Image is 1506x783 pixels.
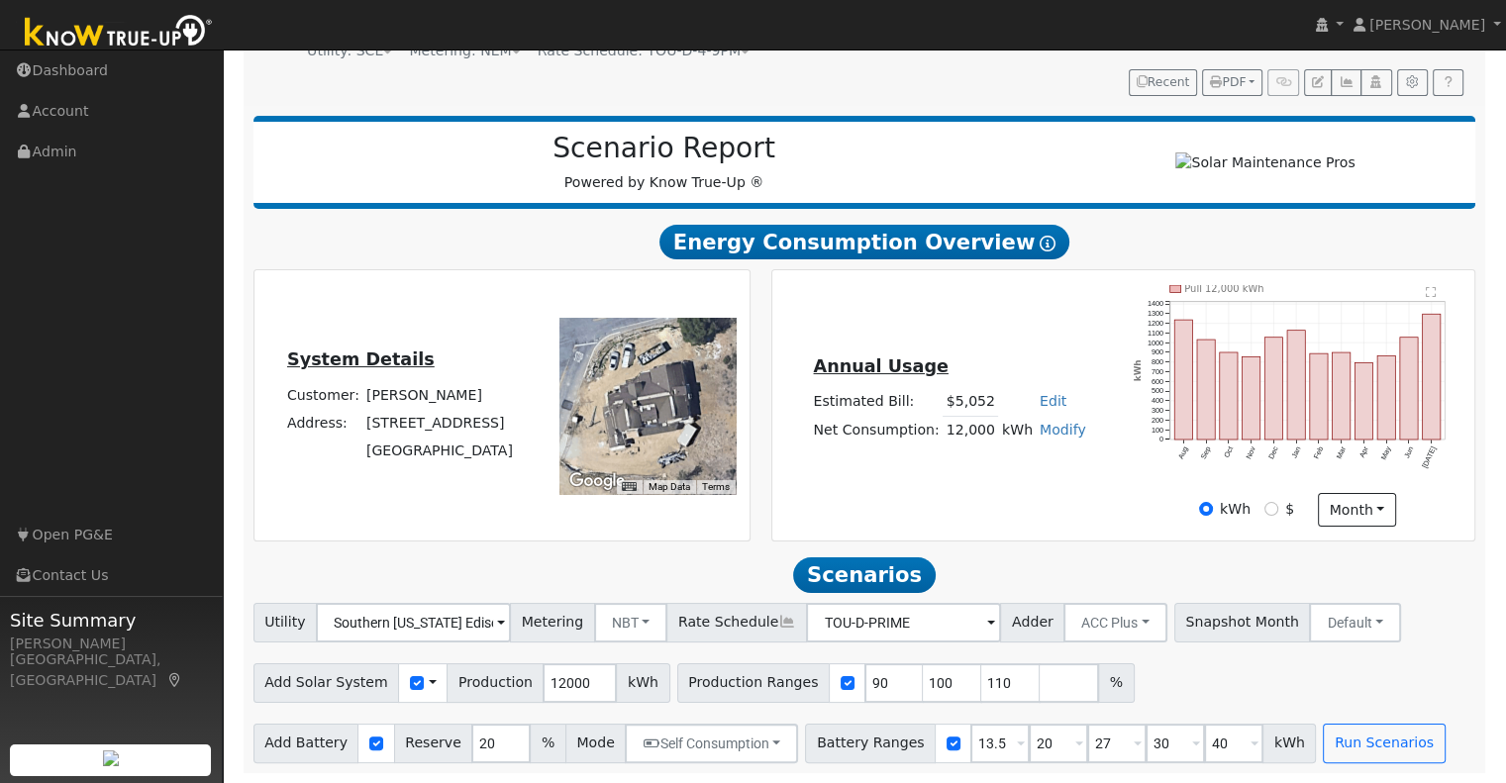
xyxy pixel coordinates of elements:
img: retrieve [103,750,119,766]
span: Rate Schedule [666,603,807,642]
span: Snapshot Month [1174,603,1311,642]
img: Know True-Up [15,11,223,55]
button: Multi-Series Graph [1331,69,1361,97]
span: Production Ranges [677,663,830,703]
td: Address: [283,409,362,437]
rect: onclick="" [1220,352,1238,440]
span: kWh [616,663,669,703]
button: Edit User [1304,69,1332,97]
span: % [530,724,565,763]
input: Select a Utility [316,603,511,642]
button: Run Scenarios [1323,724,1445,763]
text: 200 [1152,416,1163,425]
span: Site Summary [10,607,212,634]
span: PDF [1210,75,1246,89]
img: Google [564,468,630,494]
span: kWh [1262,724,1316,763]
rect: onclick="" [1265,337,1283,440]
text: 800 [1152,357,1163,366]
img: Solar Maintenance Pros [1175,152,1355,173]
td: [PERSON_NAME] [362,381,516,409]
td: Net Consumption: [810,416,943,444]
span: Energy Consumption Overview [659,225,1069,260]
text: May [1380,444,1394,461]
label: $ [1285,499,1294,520]
text: 1200 [1148,319,1163,328]
button: ACC Plus [1063,603,1167,642]
text: Jun [1403,445,1416,460]
text: 500 [1152,386,1163,395]
span: Reserve [394,724,473,763]
td: 12,000 [943,416,998,444]
text: Dec [1267,444,1281,460]
span: Alias: None [538,43,750,58]
text: 1000 [1148,338,1163,346]
rect: onclick="" [1333,352,1351,440]
button: Settings [1397,69,1428,97]
h2: Scenario Report [273,132,1054,165]
text: 0 [1159,435,1163,443]
text: Apr [1358,444,1371,459]
span: Metering [510,603,595,642]
a: Edit [1040,393,1066,409]
text: 700 [1152,367,1163,376]
rect: onclick="" [1378,355,1396,440]
input: Select a Rate Schedule [806,603,1001,642]
text: Mar [1335,444,1349,460]
text: 600 [1152,377,1163,386]
rect: onclick="" [1424,314,1442,440]
button: Map Data [649,480,690,494]
button: Default [1309,603,1401,642]
text: 900 [1152,347,1163,356]
div: Metering: NEM [409,41,520,61]
span: Utility [253,603,318,642]
rect: onclick="" [1243,356,1260,440]
text: Aug [1176,445,1190,461]
td: Customer: [283,381,362,409]
text: kWh [1134,359,1144,381]
a: Open this area in Google Maps (opens a new window) [564,468,630,494]
button: month [1318,493,1396,527]
input: kWh [1199,502,1213,516]
td: Estimated Bill: [810,388,943,417]
text: 1400 [1148,299,1163,308]
label: kWh [1220,499,1251,520]
text: 1100 [1148,328,1163,337]
button: Self Consumption [625,724,798,763]
rect: onclick="" [1355,362,1373,440]
button: NBT [594,603,668,642]
i: Show Help [1040,236,1055,251]
rect: onclick="" [1288,330,1306,440]
u: Annual Usage [813,356,948,376]
div: Powered by Know True-Up ® [263,132,1065,193]
text: 1300 [1148,309,1163,318]
rect: onclick="" [1401,337,1419,440]
input: $ [1264,502,1278,516]
text: Pull 12,000 kWh [1185,283,1265,294]
button: PDF [1202,69,1262,97]
span: [PERSON_NAME] [1369,17,1485,33]
text: Jan [1290,445,1303,460]
rect: onclick="" [1197,340,1215,440]
td: kWh [998,416,1036,444]
text: 300 [1152,406,1163,415]
a: Modify [1040,422,1086,438]
span: Add Solar System [253,663,400,703]
rect: onclick="" [1174,320,1192,440]
div: [GEOGRAPHIC_DATA], [GEOGRAPHIC_DATA] [10,649,212,691]
text: Oct [1223,445,1236,459]
text: [DATE] [1421,445,1439,470]
td: [GEOGRAPHIC_DATA] [362,437,516,464]
text: 100 [1152,426,1163,435]
text:  [1427,286,1438,298]
text: 400 [1152,396,1163,405]
text: Nov [1245,444,1258,460]
a: Map [166,672,184,688]
span: Mode [565,724,626,763]
button: Keyboard shortcuts [622,480,636,494]
span: Battery Ranges [805,724,936,763]
div: [PERSON_NAME] [10,634,212,654]
rect: onclick="" [1311,353,1329,440]
a: Help Link [1433,69,1463,97]
div: Utility: SCE [307,41,392,61]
